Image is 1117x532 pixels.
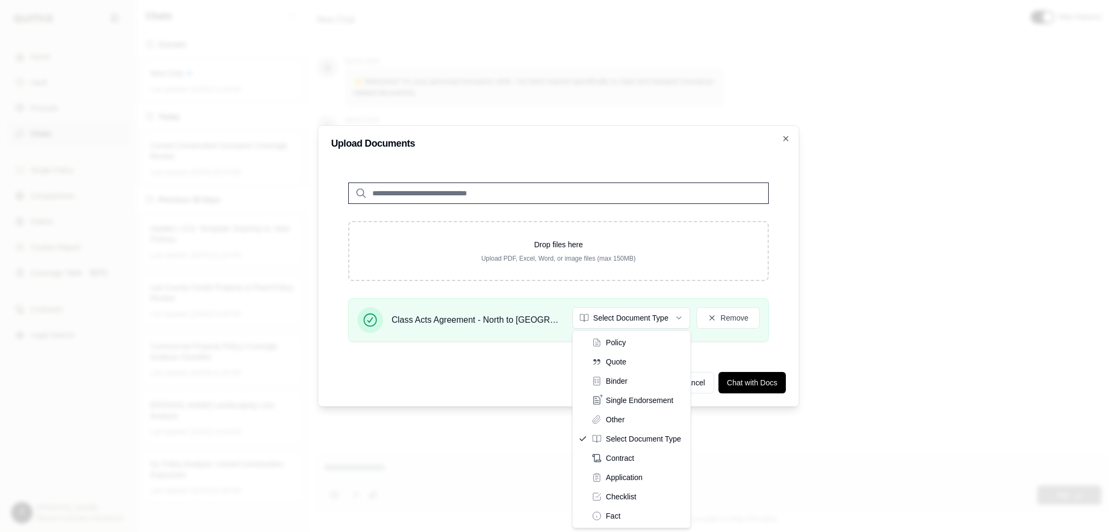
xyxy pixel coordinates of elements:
[606,453,634,463] span: Contract
[606,414,625,425] span: Other
[606,356,626,367] span: Quote
[392,314,564,326] span: Class Acts Agreement - North to [GEOGRAPHIC_DATA]pdf
[606,434,682,444] span: Select Document Type
[606,472,643,483] span: Application
[606,491,637,502] span: Checklist
[366,254,751,263] p: Upload PDF, Excel, Word, or image files (max 150MB)
[606,376,628,386] span: Binder
[718,372,786,393] button: Chat with Docs
[606,337,626,348] span: Policy
[366,239,751,250] p: Drop files here
[331,139,786,148] h2: Upload Documents
[606,511,621,521] span: Fact
[672,372,714,393] button: Cancel
[606,395,674,406] span: Single Endorsement
[697,307,760,329] button: Remove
